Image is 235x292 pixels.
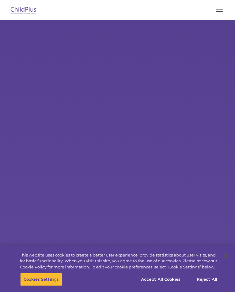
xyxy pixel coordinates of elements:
[20,273,62,286] button: Cookies Settings
[138,273,184,286] button: Accept All Cookies
[20,252,218,270] div: This website uses cookies to create a better user experience, provide statistics about user visit...
[9,3,38,17] img: ChildPlus by Procare Solutions
[218,249,232,263] button: Close
[188,273,226,286] button: Reject All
